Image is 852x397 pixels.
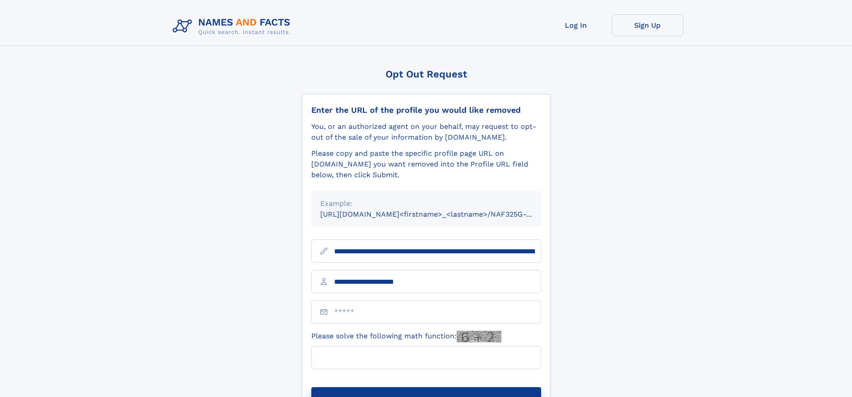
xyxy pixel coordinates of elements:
[311,148,541,180] div: Please copy and paste the specific profile page URL on [DOMAIN_NAME] you want removed into the Pr...
[320,198,532,209] div: Example:
[311,121,541,143] div: You, or an authorized agent on your behalf, may request to opt-out of the sale of your informatio...
[320,210,558,218] small: [URL][DOMAIN_NAME]<firstname>_<lastname>/NAF325G-xxxxxxxx
[540,14,612,36] a: Log In
[612,14,683,36] a: Sign Up
[302,68,551,80] div: Opt Out Request
[169,14,298,38] img: Logo Names and Facts
[311,105,541,115] div: Enter the URL of the profile you would like removed
[311,331,501,342] label: Please solve the following math function:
